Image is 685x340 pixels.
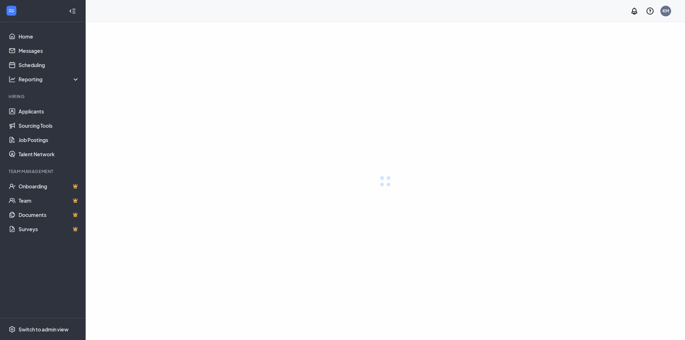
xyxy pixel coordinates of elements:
[19,147,80,161] a: Talent Network
[19,133,80,147] a: Job Postings
[19,118,80,133] a: Sourcing Tools
[19,208,80,222] a: DocumentsCrown
[9,168,78,174] div: Team Management
[9,76,16,83] svg: Analysis
[646,7,654,15] svg: QuestionInfo
[19,44,80,58] a: Messages
[663,8,669,14] div: KM
[69,7,76,15] svg: Collapse
[9,93,78,100] div: Hiring
[19,76,80,83] div: Reporting
[9,326,16,333] svg: Settings
[19,179,80,193] a: OnboardingCrown
[8,7,15,14] svg: WorkstreamLogo
[19,222,80,236] a: SurveysCrown
[19,193,80,208] a: TeamCrown
[19,29,80,44] a: Home
[630,7,639,15] svg: Notifications
[19,326,68,333] div: Switch to admin view
[19,58,80,72] a: Scheduling
[19,104,80,118] a: Applicants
